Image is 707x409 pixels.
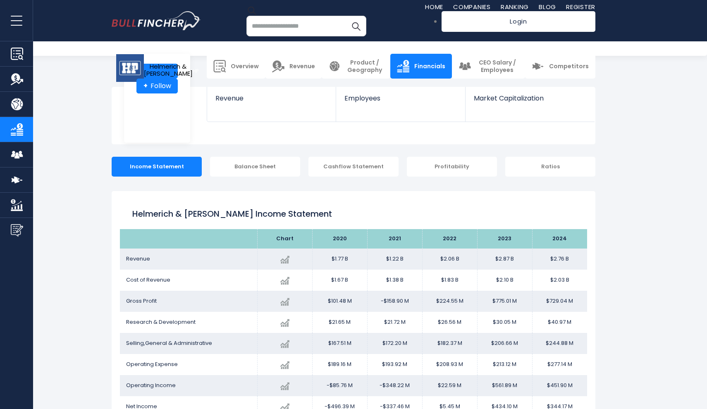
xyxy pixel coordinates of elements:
[207,54,265,79] a: Overview
[422,375,477,396] td: $22.59 M
[414,62,445,70] span: Financials
[539,2,556,11] a: Blog
[476,59,518,74] span: CEO Salary / Employees
[207,87,336,122] a: Revenue
[477,333,532,354] td: $206.66 M
[257,229,312,249] th: Chart
[126,339,212,347] span: Selling,General & Administrative
[231,62,259,70] span: Overview
[136,64,178,79] a: Helmerich & [PERSON_NAME] HP
[549,62,589,70] span: Competitors
[312,375,367,396] td: -$85.76 M
[407,157,497,177] div: Profitability
[477,270,532,291] td: $2.10 B
[367,333,422,354] td: $172.20 M
[477,375,532,396] td: $561.89 M
[132,208,575,220] h1: Helmerich & [PERSON_NAME] Income Statement
[422,249,477,270] td: $2.06 B
[477,249,532,270] td: $2.87 B
[532,354,587,375] td: $277.14 M
[422,291,477,312] td: $224.55 M
[312,333,367,354] td: $167.51 M
[346,59,384,74] span: Product / Geography
[532,291,587,312] td: $729.04 M
[477,291,532,312] td: $775.01 M
[112,11,201,30] a: Go to homepage
[422,270,477,291] td: $1.83 B
[312,354,367,375] td: $189.16 M
[210,157,300,177] div: Balance Sheet
[477,229,532,249] th: 2023
[112,11,201,30] img: bullfincher logo
[505,157,595,177] div: Ratios
[532,270,587,291] td: $2.03 B
[312,312,367,333] td: $21.65 M
[308,157,399,177] div: Cashflow Statement
[312,270,367,291] td: $1.67 B
[422,333,477,354] td: $182.37 M
[312,229,367,249] th: 2020
[367,229,422,249] th: 2021
[532,375,587,396] td: $451.90 M
[126,255,150,263] span: Revenue
[532,229,587,249] th: 2024
[367,270,422,291] td: $1.38 B
[422,354,477,375] td: $208.93 M
[532,312,587,333] td: $40.97 M
[322,54,390,79] a: Product / Geography
[501,2,529,11] a: Ranking
[265,54,322,79] a: Revenue
[532,333,587,354] td: $244.88 M
[136,79,178,93] a: +Follow
[143,82,148,90] strong: +
[422,312,477,333] td: $26.56 M
[215,94,327,102] span: Revenue
[367,354,422,375] td: $193.92 M
[126,276,170,284] span: Cost of Revenue
[289,62,315,70] span: Revenue
[367,312,422,333] td: $21.72 M
[425,2,443,11] a: Home
[367,291,422,312] td: -$158.90 M
[477,354,532,375] td: $213.12 M
[126,297,157,305] span: Gross Profit
[525,54,595,79] a: Competitors
[367,249,422,270] td: $1.22 B
[566,2,595,11] a: Register
[367,375,422,396] td: -$348.22 M
[422,229,477,249] th: 2022
[312,291,367,312] td: $101.48 M
[112,157,202,177] div: Income Statement
[532,249,587,270] td: $2.76 B
[126,318,196,326] span: Research & Development
[344,94,456,102] span: Employees
[477,312,532,333] td: $30.05 M
[312,249,367,270] td: $1.77 B
[126,381,176,389] span: Operating Income
[474,94,586,102] span: Market Capitalization
[126,360,178,368] span: Operating Expense
[442,11,595,32] a: Login
[346,16,366,36] button: Search
[453,2,491,11] a: Companies
[466,87,595,122] a: Market Capitalization
[336,87,465,122] a: Employees
[452,54,525,79] a: CEO Salary / Employees
[390,54,452,79] a: Financials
